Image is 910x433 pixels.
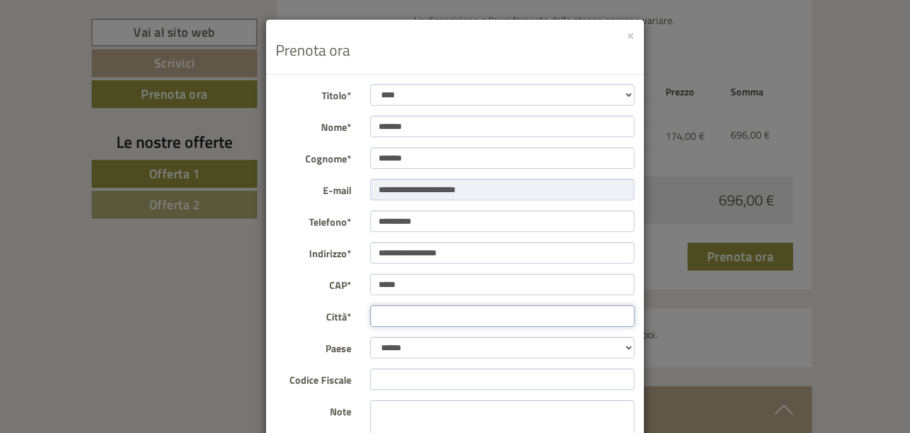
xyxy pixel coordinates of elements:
[266,337,361,356] label: Paese
[266,179,361,198] label: E-mail
[266,116,361,135] label: Nome*
[266,305,361,324] label: Città*
[266,210,361,229] label: Telefono*
[432,327,499,355] button: Invia
[227,9,271,31] div: [DATE]
[276,42,634,58] h3: Prenota ora
[19,37,182,47] div: [GEOGRAPHIC_DATA]
[19,61,182,70] small: 09:15
[627,28,634,41] button: ×
[266,147,361,166] label: Cognome*
[266,400,361,419] label: Note
[266,84,361,103] label: Titolo*
[266,369,361,387] label: Codice Fiscale
[266,242,361,261] label: Indirizzo*
[9,34,188,73] div: Buon giorno, come possiamo aiutarla?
